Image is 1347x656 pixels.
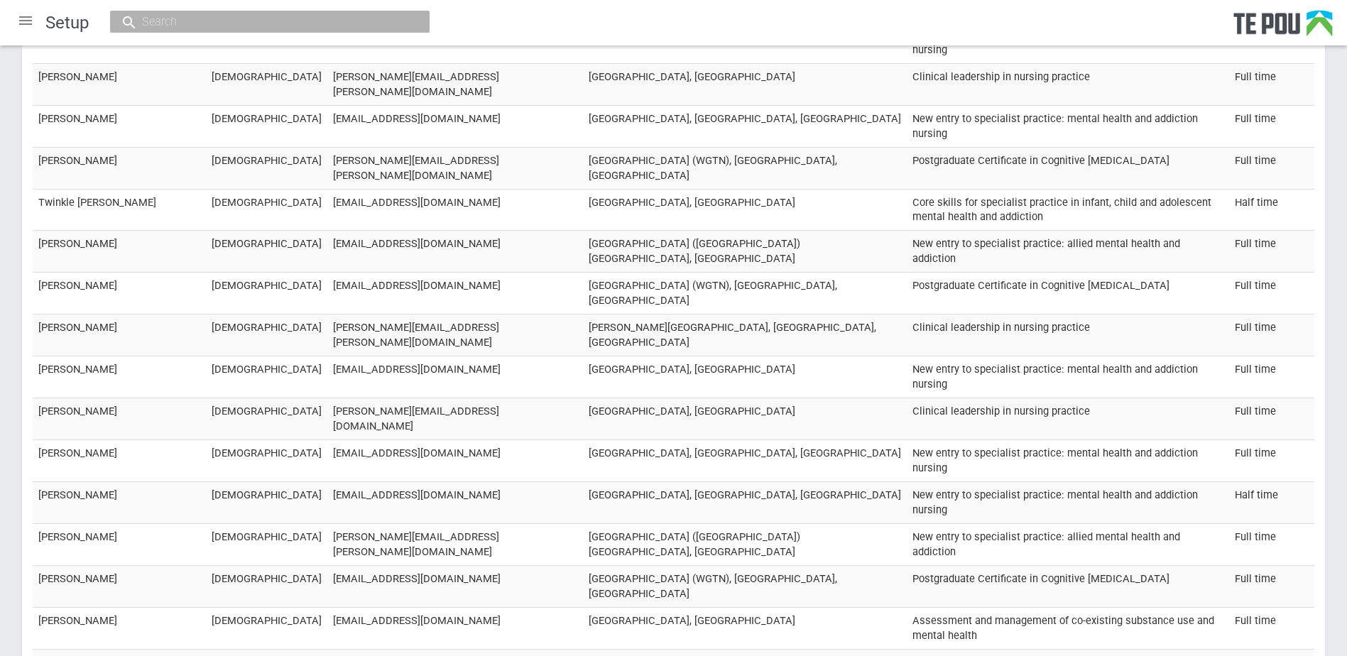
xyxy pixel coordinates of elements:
[907,273,1229,315] td: Postgraduate Certificate in Cognitive [MEDICAL_DATA]
[327,189,584,231] td: [EMAIL_ADDRESS][DOMAIN_NAME]
[206,523,327,565] td: [DEMOGRAPHIC_DATA]
[327,147,584,189] td: [PERSON_NAME][EMAIL_ADDRESS][PERSON_NAME][DOMAIN_NAME]
[1229,147,1314,189] td: Full time
[907,63,1229,105] td: Clinical leadership in nursing practice
[583,231,907,273] td: [GEOGRAPHIC_DATA] ([GEOGRAPHIC_DATA]) [GEOGRAPHIC_DATA], [GEOGRAPHIC_DATA]
[206,315,327,356] td: [DEMOGRAPHIC_DATA]
[327,356,584,398] td: [EMAIL_ADDRESS][DOMAIN_NAME]
[206,63,327,105] td: [DEMOGRAPHIC_DATA]
[33,398,206,440] td: [PERSON_NAME]
[327,398,584,440] td: [PERSON_NAME][EMAIL_ADDRESS][DOMAIN_NAME]
[327,607,584,649] td: [EMAIL_ADDRESS][DOMAIN_NAME]
[1229,565,1314,607] td: Full time
[583,565,907,607] td: [GEOGRAPHIC_DATA] (WGTN), [GEOGRAPHIC_DATA], [GEOGRAPHIC_DATA]
[206,147,327,189] td: [DEMOGRAPHIC_DATA]
[907,439,1229,481] td: New entry to specialist practice: mental health and addiction nursing
[327,273,584,315] td: [EMAIL_ADDRESS][DOMAIN_NAME]
[138,14,388,29] input: Search
[33,523,206,565] td: [PERSON_NAME]
[327,63,584,105] td: [PERSON_NAME][EMAIL_ADDRESS][PERSON_NAME][DOMAIN_NAME]
[583,523,907,565] td: [GEOGRAPHIC_DATA] ([GEOGRAPHIC_DATA]) [GEOGRAPHIC_DATA], [GEOGRAPHIC_DATA]
[206,273,327,315] td: [DEMOGRAPHIC_DATA]
[1229,231,1314,273] td: Full time
[907,523,1229,565] td: New entry to specialist practice: allied mental health and addiction
[327,565,584,607] td: [EMAIL_ADDRESS][DOMAIN_NAME]
[907,565,1229,607] td: Postgraduate Certificate in Cognitive [MEDICAL_DATA]
[33,565,206,607] td: [PERSON_NAME]
[206,481,327,523] td: [DEMOGRAPHIC_DATA]
[907,315,1229,356] td: Clinical leadership in nursing practice
[583,189,907,231] td: [GEOGRAPHIC_DATA], [GEOGRAPHIC_DATA]
[1229,273,1314,315] td: Full time
[907,398,1229,440] td: Clinical leadership in nursing practice
[206,189,327,231] td: [DEMOGRAPHIC_DATA]
[33,356,206,398] td: [PERSON_NAME]
[206,565,327,607] td: [DEMOGRAPHIC_DATA]
[33,315,206,356] td: [PERSON_NAME]
[33,105,206,147] td: [PERSON_NAME]
[583,63,907,105] td: [GEOGRAPHIC_DATA], [GEOGRAPHIC_DATA]
[907,607,1229,649] td: Assessment and management of co-existing substance use and mental health
[327,439,584,481] td: [EMAIL_ADDRESS][DOMAIN_NAME]
[206,231,327,273] td: [DEMOGRAPHIC_DATA]
[206,439,327,481] td: [DEMOGRAPHIC_DATA]
[583,356,907,398] td: [GEOGRAPHIC_DATA], [GEOGRAPHIC_DATA]
[327,105,584,147] td: [EMAIL_ADDRESS][DOMAIN_NAME]
[33,273,206,315] td: [PERSON_NAME]
[1229,356,1314,398] td: Full time
[1229,63,1314,105] td: Full time
[33,63,206,105] td: [PERSON_NAME]
[206,398,327,440] td: [DEMOGRAPHIC_DATA]
[583,481,907,523] td: [GEOGRAPHIC_DATA], [GEOGRAPHIC_DATA], [GEOGRAPHIC_DATA]
[206,607,327,649] td: [DEMOGRAPHIC_DATA]
[33,231,206,273] td: [PERSON_NAME]
[33,481,206,523] td: [PERSON_NAME]
[583,105,907,147] td: [GEOGRAPHIC_DATA], [GEOGRAPHIC_DATA], [GEOGRAPHIC_DATA]
[907,356,1229,398] td: New entry to specialist practice: mental health and addiction nursing
[583,607,907,649] td: [GEOGRAPHIC_DATA], [GEOGRAPHIC_DATA]
[1229,523,1314,565] td: Full time
[907,231,1229,273] td: New entry to specialist practice: allied mental health and addiction
[907,481,1229,523] td: New entry to specialist practice: mental health and addiction nursing
[1229,481,1314,523] td: Half time
[327,231,584,273] td: [EMAIL_ADDRESS][DOMAIN_NAME]
[907,189,1229,231] td: Core skills for specialist practice in infant, child and adolescent mental health and addiction
[583,315,907,356] td: [PERSON_NAME][GEOGRAPHIC_DATA], [GEOGRAPHIC_DATA], [GEOGRAPHIC_DATA]
[1229,607,1314,649] td: Full time
[33,189,206,231] td: Twinkle [PERSON_NAME]
[1229,315,1314,356] td: Full time
[1229,189,1314,231] td: Half time
[1229,439,1314,481] td: Full time
[33,439,206,481] td: [PERSON_NAME]
[583,439,907,481] td: [GEOGRAPHIC_DATA], [GEOGRAPHIC_DATA], [GEOGRAPHIC_DATA]
[907,147,1229,189] td: Postgraduate Certificate in Cognitive [MEDICAL_DATA]
[327,523,584,565] td: [PERSON_NAME][EMAIL_ADDRESS][PERSON_NAME][DOMAIN_NAME]
[327,481,584,523] td: [EMAIL_ADDRESS][DOMAIN_NAME]
[206,356,327,398] td: [DEMOGRAPHIC_DATA]
[33,607,206,649] td: [PERSON_NAME]
[206,105,327,147] td: [DEMOGRAPHIC_DATA]
[33,147,206,189] td: [PERSON_NAME]
[583,147,907,189] td: [GEOGRAPHIC_DATA] (WGTN), [GEOGRAPHIC_DATA], [GEOGRAPHIC_DATA]
[1229,398,1314,440] td: Full time
[583,398,907,440] td: [GEOGRAPHIC_DATA], [GEOGRAPHIC_DATA]
[1229,105,1314,147] td: Full time
[583,273,907,315] td: [GEOGRAPHIC_DATA] (WGTN), [GEOGRAPHIC_DATA], [GEOGRAPHIC_DATA]
[327,315,584,356] td: [PERSON_NAME][EMAIL_ADDRESS][PERSON_NAME][DOMAIN_NAME]
[907,105,1229,147] td: New entry to specialist practice: mental health and addiction nursing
